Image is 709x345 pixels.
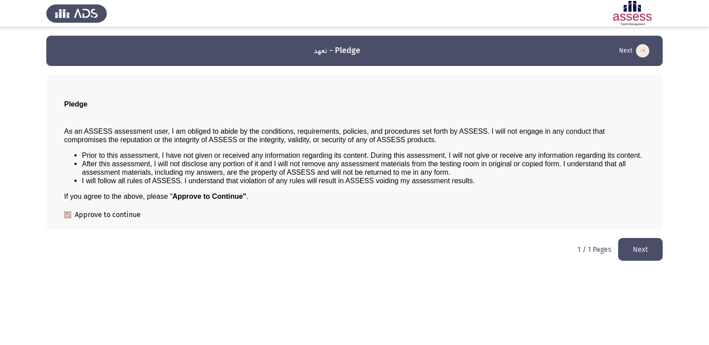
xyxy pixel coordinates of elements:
[578,245,611,254] p: 1 / 1 Pages
[75,209,141,220] span: Approve to continue
[602,1,663,26] img: Assessment logo of ASSESS Employability - EBI
[82,160,626,176] span: After this assessment, I will not disclose any portion of it and I will not remove any assessment...
[172,193,246,200] b: Approve to Continue"
[82,177,475,185] span: I will follow all rules of ASSESS. I understand that violation of any rules will result in ASSESS...
[64,127,605,144] span: As an ASSESS assessment user, I am obliged to abide by the conditions, requirements, policies, an...
[46,1,107,26] img: Assess Talent Management logo
[618,238,663,261] button: load next page
[64,100,87,108] span: Pledge
[314,45,360,56] h3: تعهد - Pledge
[64,193,248,200] span: If you agree to the above, please " .
[616,44,652,58] button: load next page
[82,152,642,159] span: Prior to this assessment, I have not given or received any information regarding its content. Dur...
